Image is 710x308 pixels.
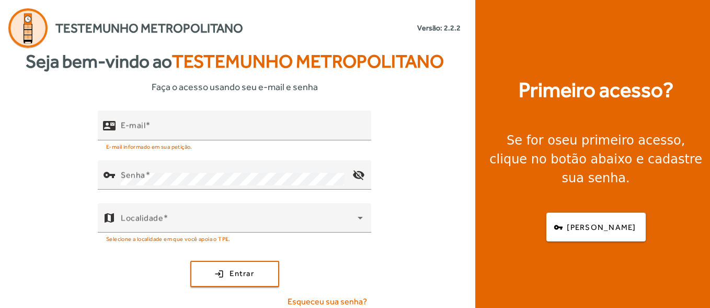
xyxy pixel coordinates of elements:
mat-label: Senha [121,170,145,180]
mat-icon: contact_mail [103,119,116,131]
img: Logo Agenda [8,8,48,48]
div: Se for o , clique no botão abaixo e cadastre sua senha. [488,131,704,188]
strong: seu primeiro acesso [555,133,681,148]
button: [PERSON_NAME] [546,213,646,241]
mat-label: E-mail [121,120,145,130]
mat-icon: visibility_off [346,162,371,188]
span: [PERSON_NAME] [567,222,636,234]
span: Faça o acesso usando seu e-mail e senha [152,80,318,94]
span: Testemunho Metropolitano [172,51,444,72]
mat-icon: vpn_key [103,169,116,181]
span: Entrar [230,268,254,280]
mat-hint: Selecione a localidade em que você apoia o TPE. [106,233,231,244]
span: Testemunho Metropolitano [55,19,243,38]
mat-icon: map [103,212,116,224]
mat-label: Localidade [121,213,163,223]
span: Esqueceu sua senha? [288,295,367,308]
mat-hint: E-mail informado em sua petição. [106,140,192,152]
button: Entrar [190,261,279,287]
small: Versão: 2.2.2 [417,23,461,34]
strong: Primeiro acesso? [519,74,673,106]
strong: Seja bem-vindo ao [26,48,444,75]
